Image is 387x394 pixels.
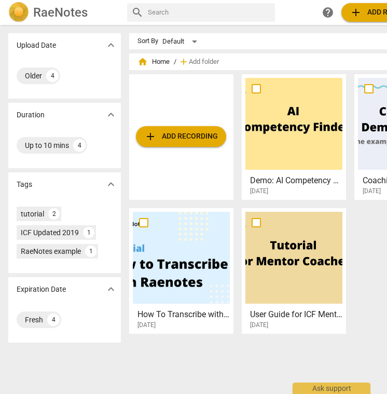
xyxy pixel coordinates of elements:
a: LogoRaeNotes [8,2,119,23]
button: Show more [103,37,119,53]
div: 4 [47,314,60,326]
h2: RaeNotes [33,5,88,20]
div: RaeNotes example [21,246,81,256]
div: 4 [73,139,86,152]
div: ICF Updated 2019 [21,227,79,238]
span: search [131,6,144,19]
span: help [322,6,334,19]
h3: How To Transcribe with RaeNotes [137,308,231,321]
div: 2 [48,208,60,220]
div: Ask support [293,383,370,394]
span: expand_more [105,283,117,295]
div: 1 [83,227,94,238]
img: Logo [8,2,29,23]
div: Sort By [137,37,158,45]
a: User Guide for ICF Mentor Coaches[DATE] [245,212,342,329]
span: [DATE] [250,187,268,196]
h3: Demo: AI Competency Finder [250,174,343,187]
p: Expiration Date [17,284,66,295]
input: Search [148,4,271,21]
span: Add recording [144,130,218,143]
span: add [350,6,362,19]
div: 1 [85,246,96,257]
p: Upload Date [17,40,56,51]
div: Default [162,33,201,50]
span: Add folder [189,58,219,66]
p: Tags [17,179,32,190]
div: 4 [46,70,59,82]
span: expand_more [105,178,117,191]
span: [DATE] [137,321,156,330]
button: Show more [103,281,119,297]
button: Upload [136,126,226,147]
span: expand_more [105,108,117,121]
a: Help [319,3,337,22]
span: add [178,57,189,67]
div: Fresh [25,315,43,325]
div: Older [25,71,42,81]
span: add [144,130,157,143]
span: home [137,57,148,67]
span: expand_more [105,39,117,51]
div: Up to 10 mins [25,140,69,151]
a: How To Transcribe with [PERSON_NAME][DATE] [133,212,230,329]
p: Duration [17,110,45,120]
button: Show more [103,107,119,123]
span: Home [137,57,170,67]
h3: User Guide for ICF Mentor Coaches [250,308,343,321]
div: tutorial [21,209,44,219]
span: [DATE] [363,187,381,196]
span: [DATE] [250,321,268,330]
a: Demo: AI Competency Finder[DATE] [245,78,342,195]
span: / [174,58,176,66]
button: Show more [103,176,119,192]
